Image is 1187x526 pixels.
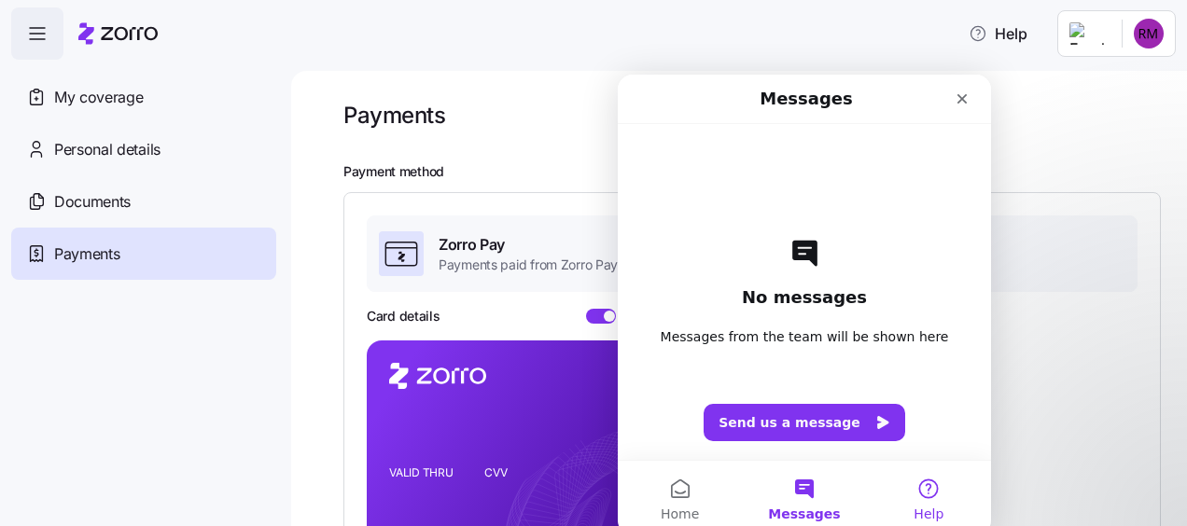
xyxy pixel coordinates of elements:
[54,86,143,109] span: My coverage
[1134,19,1164,48] img: 722c1d895fb1c399de5ed1d0c4c6d252
[439,256,953,274] span: Payments paid from Zorro Pay and amounts above allowance deducted through payroll
[11,228,276,280] a: Payments
[54,138,161,161] span: Personal details
[367,307,440,325] h3: Card details
[389,465,454,479] tspan: VALID THRU
[54,242,119,266] span: Payments
[439,233,953,256] span: Zorro Pay
[954,15,1042,52] button: Help
[343,163,1161,181] h2: Payment method
[11,175,276,228] a: Documents
[1069,22,1107,45] img: Employer logo
[616,309,736,324] span: Show card details
[969,22,1027,45] span: Help
[343,101,445,130] h1: Payments
[54,190,131,214] span: Documents
[484,465,508,479] tspan: CVV
[11,123,276,175] a: Personal details
[11,71,276,123] a: My coverage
